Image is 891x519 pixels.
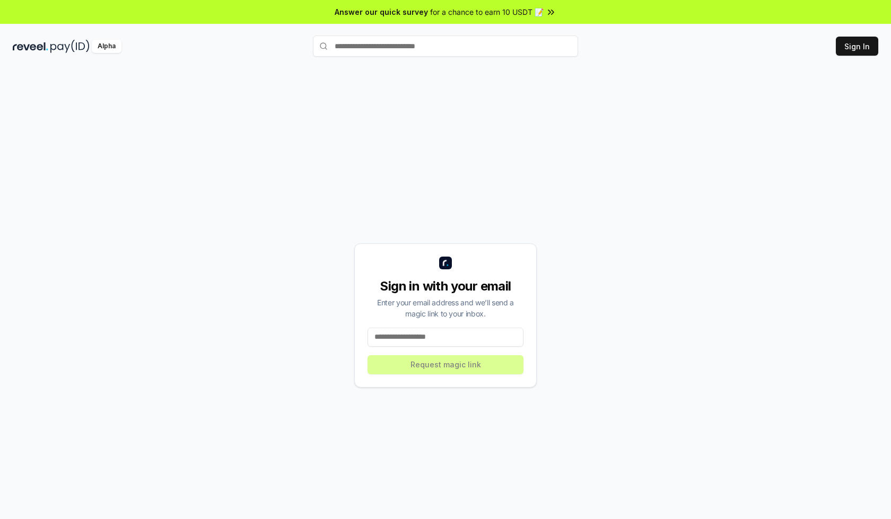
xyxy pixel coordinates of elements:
[836,37,878,56] button: Sign In
[13,40,48,53] img: reveel_dark
[335,6,428,17] span: Answer our quick survey
[368,278,523,295] div: Sign in with your email
[430,6,544,17] span: for a chance to earn 10 USDT 📝
[92,40,121,53] div: Alpha
[50,40,90,53] img: pay_id
[368,297,523,319] div: Enter your email address and we’ll send a magic link to your inbox.
[439,257,452,269] img: logo_small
